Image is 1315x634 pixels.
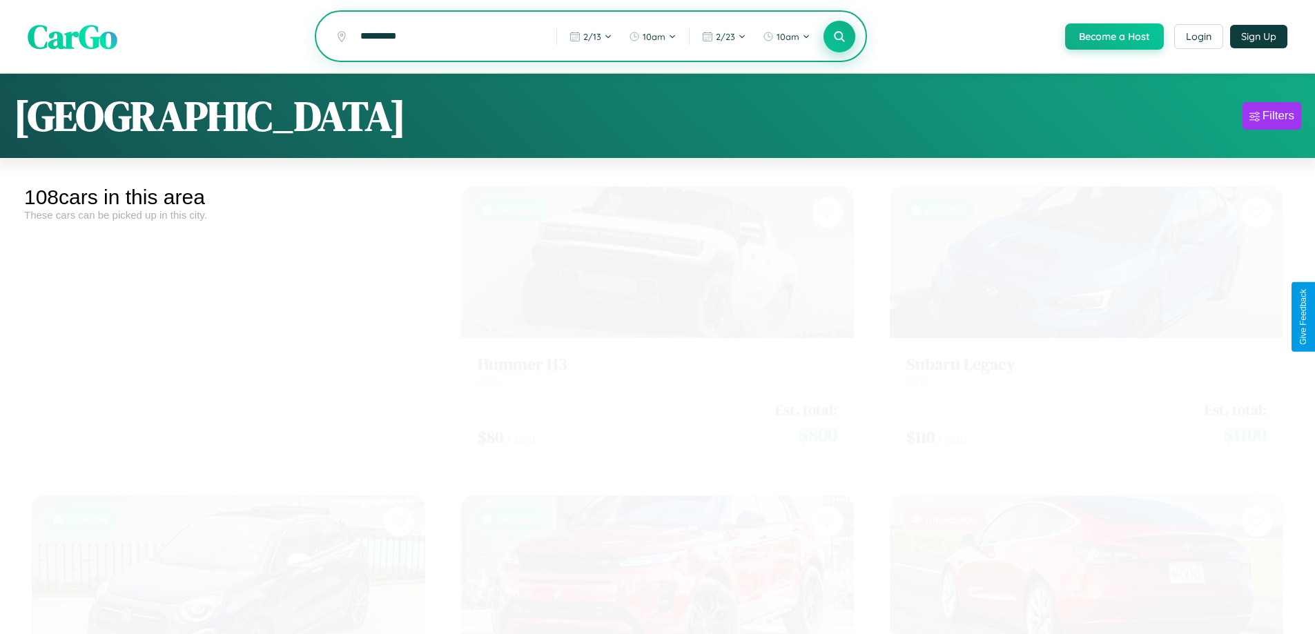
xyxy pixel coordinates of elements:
button: Filters [1243,102,1301,130]
span: Unavailable [926,500,978,512]
span: 10am [777,31,799,42]
button: Login [1174,24,1223,49]
h3: Hummer H3 [478,341,838,361]
span: $ 110 [906,413,935,435]
span: Available [68,500,108,512]
div: These cars can be picked up in this city. [24,209,433,221]
a: Hummer H32016 [478,341,838,375]
button: 2/13 [563,26,619,48]
span: Est. total: [1205,386,1267,406]
span: $ 1100 [1223,408,1267,435]
span: $ 800 [798,408,837,435]
span: Est. total: [775,386,837,406]
div: Filters [1263,109,1294,123]
span: 2014 [906,361,930,375]
a: Subaru Legacy2014 [906,341,1267,375]
button: 10am [756,26,817,48]
button: Sign Up [1230,25,1287,48]
button: Become a Host [1065,23,1164,50]
span: 2 / 23 [716,31,735,42]
div: Give Feedback [1298,289,1308,345]
span: Available [497,191,538,203]
h3: Subaru Legacy [906,341,1267,361]
button: 2/23 [695,26,753,48]
span: / day [937,419,966,433]
span: Available [926,191,966,203]
span: CarGo [28,14,117,59]
span: 2 / 13 [583,31,601,42]
button: 10am [622,26,683,48]
span: 10am [643,31,665,42]
div: 108 cars in this area [24,186,433,209]
span: $ 80 [478,413,503,435]
span: 2016 [478,361,501,375]
h1: [GEOGRAPHIC_DATA] [14,88,406,144]
span: Available [497,500,538,512]
span: / day [506,419,535,433]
